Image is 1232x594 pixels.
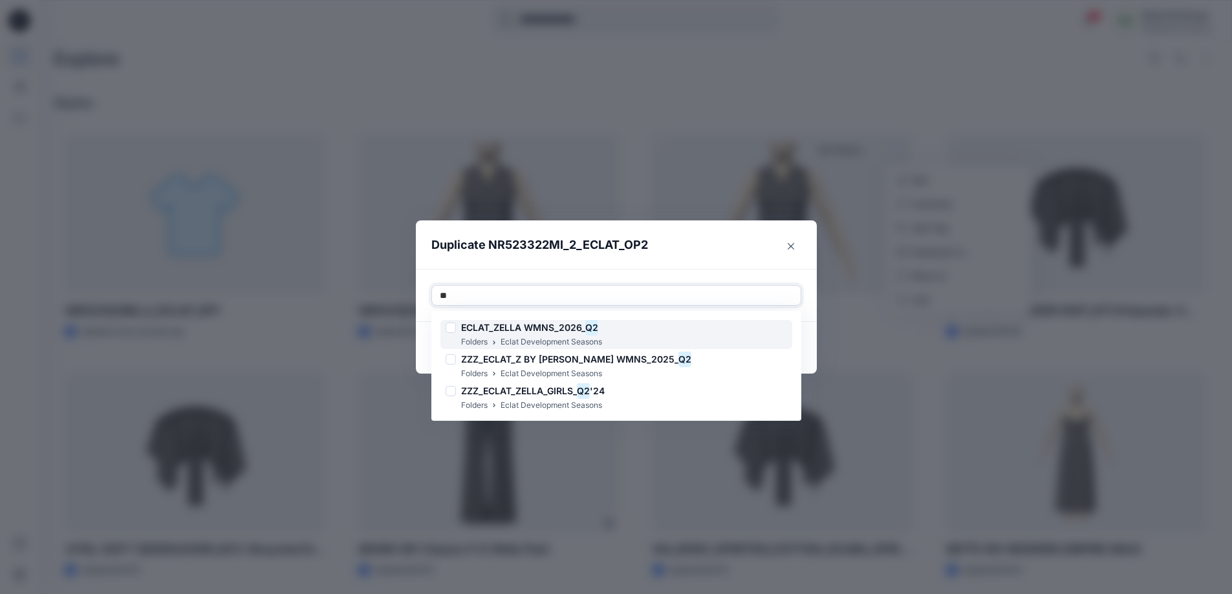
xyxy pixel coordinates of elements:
[461,399,488,412] p: Folders
[461,335,488,349] p: Folders
[585,319,598,336] mark: Q2
[781,236,801,257] button: Close
[461,354,678,365] span: ZZZ_ECLAT_Z BY [PERSON_NAME] WMNS_2025_
[501,399,602,412] p: Eclat Development Seasons
[431,236,648,254] p: Duplicate NR523322MI_2_ECLAT_OP2
[501,367,602,381] p: Eclat Development Seasons
[590,385,605,396] span: '24
[678,350,691,368] mark: Q2
[501,335,602,349] p: Eclat Development Seasons
[577,382,590,399] mark: Q2
[461,385,577,396] span: ZZZ_ECLAT_ZELLA_GIRLS_
[461,322,585,333] span: ECLAT_ZELLA WMNS_2026_
[461,367,488,381] p: Folders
